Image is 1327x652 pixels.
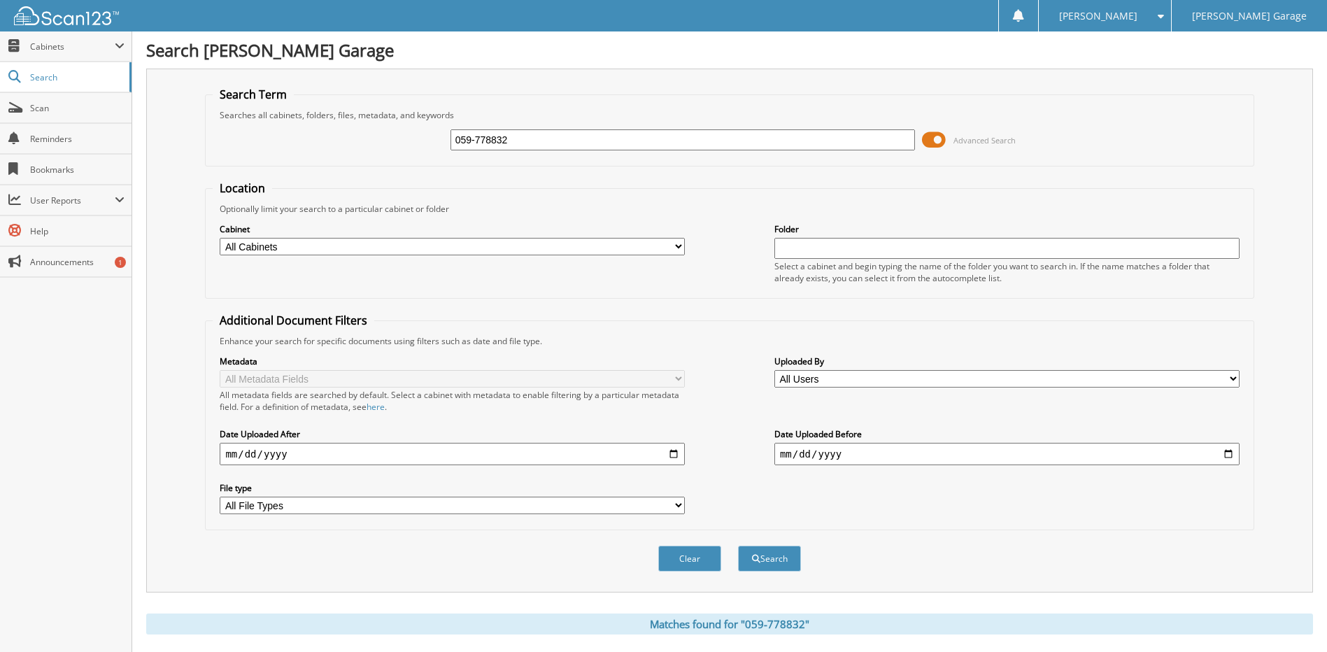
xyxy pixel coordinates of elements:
[30,256,125,268] span: Announcements
[220,443,685,465] input: start
[213,109,1246,121] div: Searches all cabinets, folders, files, metadata, and keywords
[14,6,119,25] img: scan123-logo-white.svg
[774,443,1240,465] input: end
[367,401,385,413] a: here
[115,257,126,268] div: 1
[213,335,1246,347] div: Enhance your search for specific documents using filters such as date and file type.
[30,102,125,114] span: Scan
[30,41,115,52] span: Cabinets
[658,546,721,572] button: Clear
[220,355,685,367] label: Metadata
[146,614,1313,635] div: Matches found for "059-778832"
[213,87,294,102] legend: Search Term
[1059,12,1137,20] span: [PERSON_NAME]
[220,428,685,440] label: Date Uploaded After
[30,194,115,206] span: User Reports
[774,260,1240,284] div: Select a cabinet and begin typing the name of the folder you want to search in. If the name match...
[30,164,125,176] span: Bookmarks
[213,203,1246,215] div: Optionally limit your search to a particular cabinet or folder
[774,223,1240,235] label: Folder
[30,225,125,237] span: Help
[220,223,685,235] label: Cabinet
[213,313,374,328] legend: Additional Document Filters
[30,71,122,83] span: Search
[774,355,1240,367] label: Uploaded By
[220,482,685,494] label: File type
[953,135,1016,146] span: Advanced Search
[1192,12,1307,20] span: [PERSON_NAME] Garage
[220,389,685,413] div: All metadata fields are searched by default. Select a cabinet with metadata to enable filtering b...
[30,133,125,145] span: Reminders
[213,180,272,196] legend: Location
[774,428,1240,440] label: Date Uploaded Before
[146,38,1313,62] h1: Search [PERSON_NAME] Garage
[738,546,801,572] button: Search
